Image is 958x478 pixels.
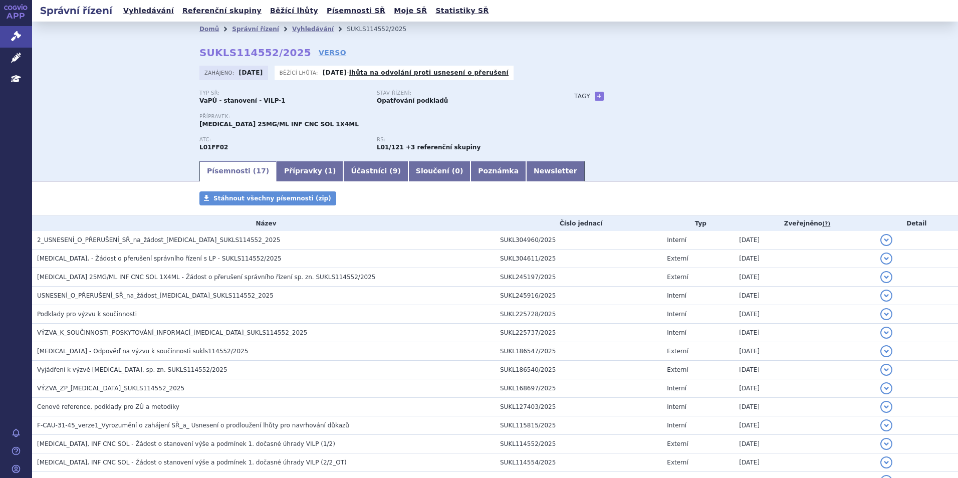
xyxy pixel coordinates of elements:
span: Zahájeno: [204,69,236,77]
a: Účastníci (9) [343,161,408,181]
th: Zveřejněno [734,216,875,231]
abbr: (?) [822,220,830,227]
span: 17 [256,167,266,175]
td: SUKL245916/2025 [495,287,662,305]
span: Externí [667,459,688,466]
span: Externí [667,366,688,373]
span: Interní [667,311,686,318]
span: Interní [667,236,686,244]
p: Stav řízení: [377,90,544,96]
p: - [323,69,509,77]
span: KEYTRUDA, INF CNC SOL - Žádost o stanovení výše a podmínek 1. dočasné úhrady VILP (2/2_OT) [37,459,347,466]
span: Externí [667,440,688,447]
strong: SUKLS114552/2025 [199,47,311,59]
a: Stáhnout všechny písemnosti (zip) [199,191,336,205]
button: detail [880,253,892,265]
button: detail [880,290,892,302]
span: Externí [667,274,688,281]
th: Typ [662,216,734,231]
button: detail [880,234,892,246]
td: [DATE] [734,398,875,416]
td: SUKL225737/2025 [495,324,662,342]
button: detail [880,401,892,413]
td: SUKL186547/2025 [495,342,662,361]
td: [DATE] [734,324,875,342]
td: [DATE] [734,453,875,472]
strong: +3 referenční skupiny [406,144,481,151]
td: [DATE] [734,231,875,250]
li: SUKLS114552/2025 [347,22,419,37]
td: [DATE] [734,379,875,398]
td: SUKL186540/2025 [495,361,662,379]
p: Přípravek: [199,114,554,120]
h2: Správní řízení [32,4,120,18]
button: detail [880,419,892,431]
span: Interní [667,403,686,410]
a: VERSO [319,48,346,58]
a: Vyhledávání [292,26,334,33]
button: detail [880,271,892,283]
h3: Tagy [574,90,590,102]
th: Název [32,216,495,231]
td: SUKL225728/2025 [495,305,662,324]
strong: PEMBROLIZUMAB [199,144,228,151]
span: Externí [667,255,688,262]
span: USNESENÍ_O_PŘERUŠENÍ_SŘ_na_žádost_KEYTRUDA_SUKLS114552_2025 [37,292,274,299]
a: Písemnosti SŘ [324,4,388,18]
p: Typ SŘ: [199,90,367,96]
th: Číslo jednací [495,216,662,231]
td: SUKL114552/2025 [495,435,662,453]
button: detail [880,345,892,357]
a: Běžící lhůty [267,4,321,18]
span: 2_USNESENÍ_O_PŘERUŠENÍ_SŘ_na_žádost_KEYTRUDA_SUKLS114552_2025 [37,236,280,244]
span: Interní [667,385,686,392]
span: Stáhnout všechny písemnosti (zip) [213,195,331,202]
a: lhůta na odvolání proti usnesení o přerušení [349,69,509,76]
td: [DATE] [734,361,875,379]
span: Interní [667,292,686,299]
span: 9 [393,167,398,175]
span: 1 [328,167,333,175]
td: [DATE] [734,287,875,305]
span: Interní [667,422,686,429]
span: Externí [667,348,688,355]
td: [DATE] [734,435,875,453]
strong: Opatřování podkladů [377,97,448,104]
a: Poznámka [470,161,526,181]
td: [DATE] [734,250,875,268]
td: SUKL115815/2025 [495,416,662,435]
span: [MEDICAL_DATA] 25MG/ML INF CNC SOL 1X4ML [199,121,359,128]
span: Běžící lhůta: [280,69,320,77]
button: detail [880,456,892,468]
a: Sloučení (0) [408,161,470,181]
strong: [DATE] [323,69,347,76]
span: KEYTRUDA - Odpověď na výzvu k součinnosti sukls114552/2025 [37,348,248,355]
td: SUKL304611/2025 [495,250,662,268]
span: 0 [455,167,460,175]
a: Správní řízení [232,26,279,33]
button: detail [880,438,892,450]
span: Cenové reference, podklady pro ZÚ a metodiky [37,403,179,410]
span: KEYTRUDA, INF CNC SOL - Žádost o stanovení výše a podmínek 1. dočasné úhrady VILP (1/2) [37,440,335,447]
button: detail [880,308,892,320]
a: Referenční skupiny [179,4,265,18]
td: [DATE] [734,305,875,324]
button: detail [880,382,892,394]
span: Interní [667,329,686,336]
p: RS: [377,137,544,143]
th: Detail [875,216,958,231]
a: Domů [199,26,219,33]
a: Vyhledávání [120,4,177,18]
a: Newsletter [526,161,585,181]
a: Statistiky SŘ [432,4,492,18]
td: [DATE] [734,416,875,435]
td: [DATE] [734,342,875,361]
a: + [595,92,604,101]
strong: [DATE] [239,69,263,76]
strong: VaPÚ - stanovení - VILP-1 [199,97,286,104]
span: VÝZVA_K_SOUČINNOSTI_POSKYTOVÁNÍ_INFORMACÍ_KEYTRUDA_SUKLS114552_2025 [37,329,307,336]
td: [DATE] [734,268,875,287]
td: SUKL114554/2025 [495,453,662,472]
td: SUKL245197/2025 [495,268,662,287]
span: KEYTRUDA, - Žádost o přerušení správního řízení s LP - SUKLS114552/2025 [37,255,282,262]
